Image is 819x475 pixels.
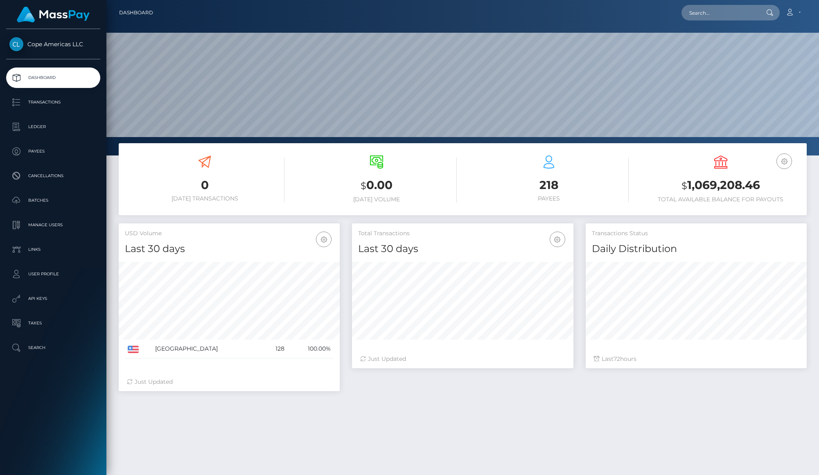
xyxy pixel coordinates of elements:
[6,68,100,88] a: Dashboard
[9,317,97,329] p: Taxes
[297,196,456,203] h6: [DATE] Volume
[681,180,687,191] small: $
[9,121,97,133] p: Ledger
[6,41,100,48] span: Cope Americas LLC
[9,268,97,280] p: User Profile
[9,194,97,207] p: Batches
[9,342,97,354] p: Search
[6,141,100,162] a: Payees
[9,243,97,256] p: Links
[6,92,100,113] a: Transactions
[594,355,799,363] div: Last hours
[9,96,97,108] p: Transactions
[119,4,153,21] a: Dashboard
[6,166,100,186] a: Cancellations
[127,378,332,386] div: Just Updated
[125,195,284,202] h6: [DATE] Transactions
[592,242,801,256] h4: Daily Distribution
[6,338,100,358] a: Search
[6,313,100,333] a: Taxes
[614,355,620,362] span: 72
[152,340,263,358] td: [GEOGRAPHIC_DATA]
[592,230,801,238] h5: Transactions Status
[297,177,456,194] h3: 0.00
[287,340,334,358] td: 100.00%
[6,215,100,235] a: Manage Users
[9,145,97,158] p: Payees
[469,195,629,202] h6: Payees
[469,177,629,193] h3: 218
[6,239,100,260] a: Links
[6,117,100,137] a: Ledger
[9,293,97,305] p: API Keys
[681,5,758,20] input: Search...
[125,177,284,193] h3: 0
[9,170,97,182] p: Cancellations
[641,177,801,194] h3: 1,069,208.46
[6,190,100,211] a: Batches
[9,219,97,231] p: Manage Users
[358,242,567,256] h4: Last 30 days
[128,346,139,353] img: US.png
[9,72,97,84] p: Dashboard
[17,7,90,23] img: MassPay Logo
[125,242,334,256] h4: Last 30 days
[361,180,366,191] small: $
[358,230,567,238] h5: Total Transactions
[6,288,100,309] a: API Keys
[641,196,801,203] h6: Total Available Balance for Payouts
[263,340,287,358] td: 128
[6,264,100,284] a: User Profile
[9,37,23,51] img: Cope Americas LLC
[125,230,334,238] h5: USD Volume
[360,355,565,363] div: Just Updated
